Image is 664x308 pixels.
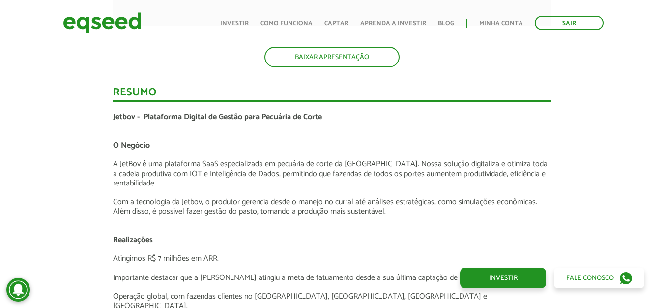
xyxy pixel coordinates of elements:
a: Sair [535,16,604,30]
img: EqSeed [63,10,142,36]
a: Aprenda a investir [360,20,426,27]
span: O Negócio [113,139,150,152]
p: Com a tecnologia da Jetbov, o produtor gerencia desde o manejo no curral até análises estratégica... [113,197,551,216]
a: Blog [438,20,454,27]
a: Fale conosco [554,268,644,288]
div: Resumo [113,87,551,102]
p: A JetBov é uma plataforma SaaS especializada em pecuária de corte da [GEOGRAPHIC_DATA]. Nossa sol... [113,159,551,188]
p: Atingimos R$ 7 milhões em ARR. [113,254,551,263]
a: Captar [324,20,348,27]
a: Investir [220,20,249,27]
span: Realizações [113,233,153,246]
span: Jetbov - Plataforma Digital de Gestão para Pecuária de Corte [113,110,322,123]
a: Como funciona [260,20,313,27]
p: Importante destacar que a [PERSON_NAME] atingiu a meta de fatuamento desde a sua última captação ... [113,273,551,282]
a: Minha conta [479,20,523,27]
a: Investir [460,268,546,288]
a: BAIXAR APRESENTAÇÃO [264,47,400,67]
